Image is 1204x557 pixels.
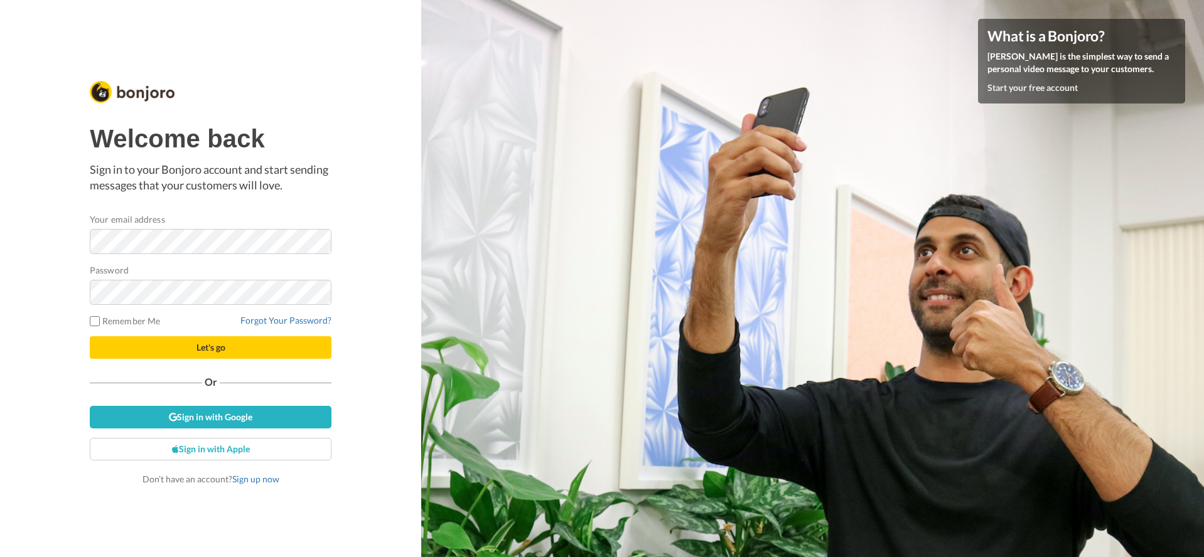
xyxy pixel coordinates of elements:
label: Your email address [90,213,164,226]
label: Remember Me [90,314,160,327]
span: Don’t have an account? [142,474,279,484]
a: Start your free account [987,82,1078,93]
h4: What is a Bonjoro? [987,28,1176,44]
p: [PERSON_NAME] is the simplest way to send a personal video message to your customers. [987,50,1176,75]
a: Forgot Your Password? [240,315,331,326]
label: Password [90,263,129,277]
button: Let's go [90,336,331,359]
span: Let's go [196,342,225,353]
a: Sign in with Apple [90,438,331,460]
input: Remember Me [90,316,100,326]
a: Sign up now [232,474,279,484]
h1: Welcome back [90,125,331,152]
span: Or [202,378,220,386]
p: Sign in to your Bonjoro account and start sending messages that your customers will love. [90,162,331,194]
a: Sign in with Google [90,406,331,428]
